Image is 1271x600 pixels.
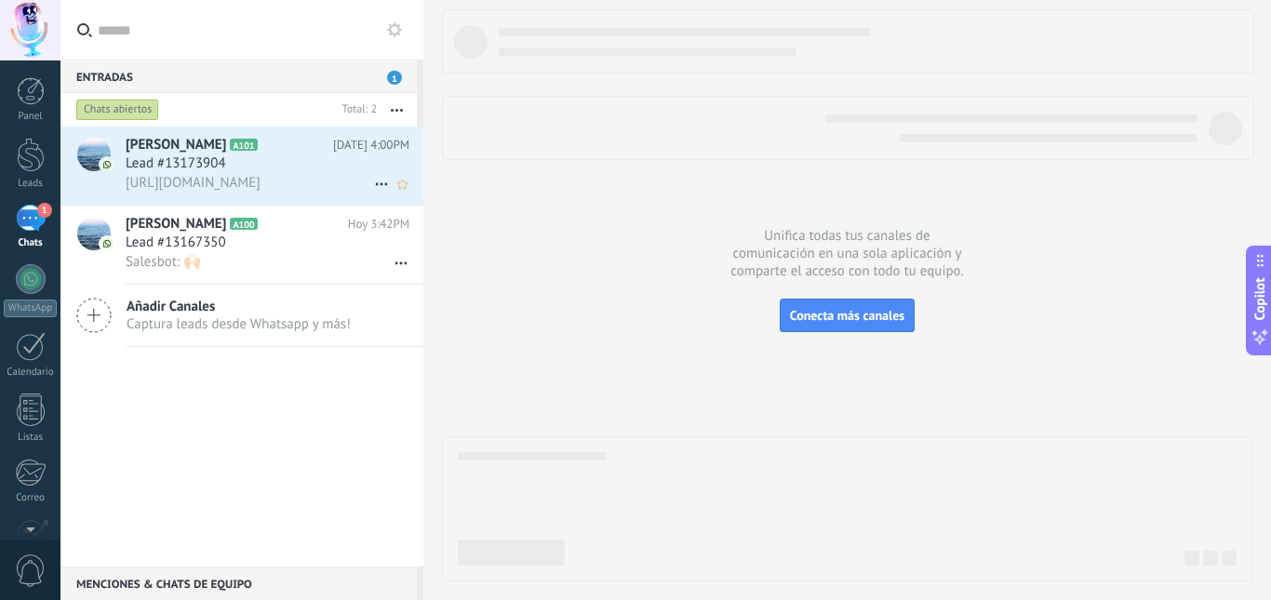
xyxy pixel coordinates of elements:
[348,215,409,233] span: Hoy 3:42PM
[126,215,226,233] span: [PERSON_NAME]
[100,158,114,171] img: icon
[37,203,52,218] span: 1
[4,367,58,379] div: Calendario
[126,253,201,271] span: Salesbot: 🙌🏻
[377,93,417,127] button: Más
[230,218,257,230] span: A100
[335,100,377,119] div: Total: 2
[76,99,159,121] div: Chats abiertos
[780,299,915,332] button: Conecta más canales
[126,174,261,192] span: [URL][DOMAIN_NAME]
[4,178,58,190] div: Leads
[230,139,257,151] span: A101
[60,127,423,205] a: avataricon[PERSON_NAME]A101[DATE] 4:00PMLead #13173904[URL][DOMAIN_NAME]
[60,206,423,284] a: avataricon[PERSON_NAME]A100Hoy 3:42PMLead #13167350Salesbot: 🙌🏻
[4,111,58,123] div: Panel
[387,71,402,85] span: 1
[60,567,417,600] div: Menciones & Chats de equipo
[4,300,57,317] div: WhatsApp
[4,432,58,444] div: Listas
[126,233,226,252] span: Lead #13167350
[4,237,58,249] div: Chats
[127,298,351,315] span: Añadir Canales
[126,136,226,154] span: [PERSON_NAME]
[1251,277,1269,320] span: Copilot
[790,307,904,324] span: Conecta más canales
[126,154,226,173] span: Lead #13173904
[4,492,58,504] div: Correo
[333,136,409,154] span: [DATE] 4:00PM
[60,60,417,93] div: Entradas
[100,237,114,250] img: icon
[127,315,351,333] span: Captura leads desde Whatsapp y más!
